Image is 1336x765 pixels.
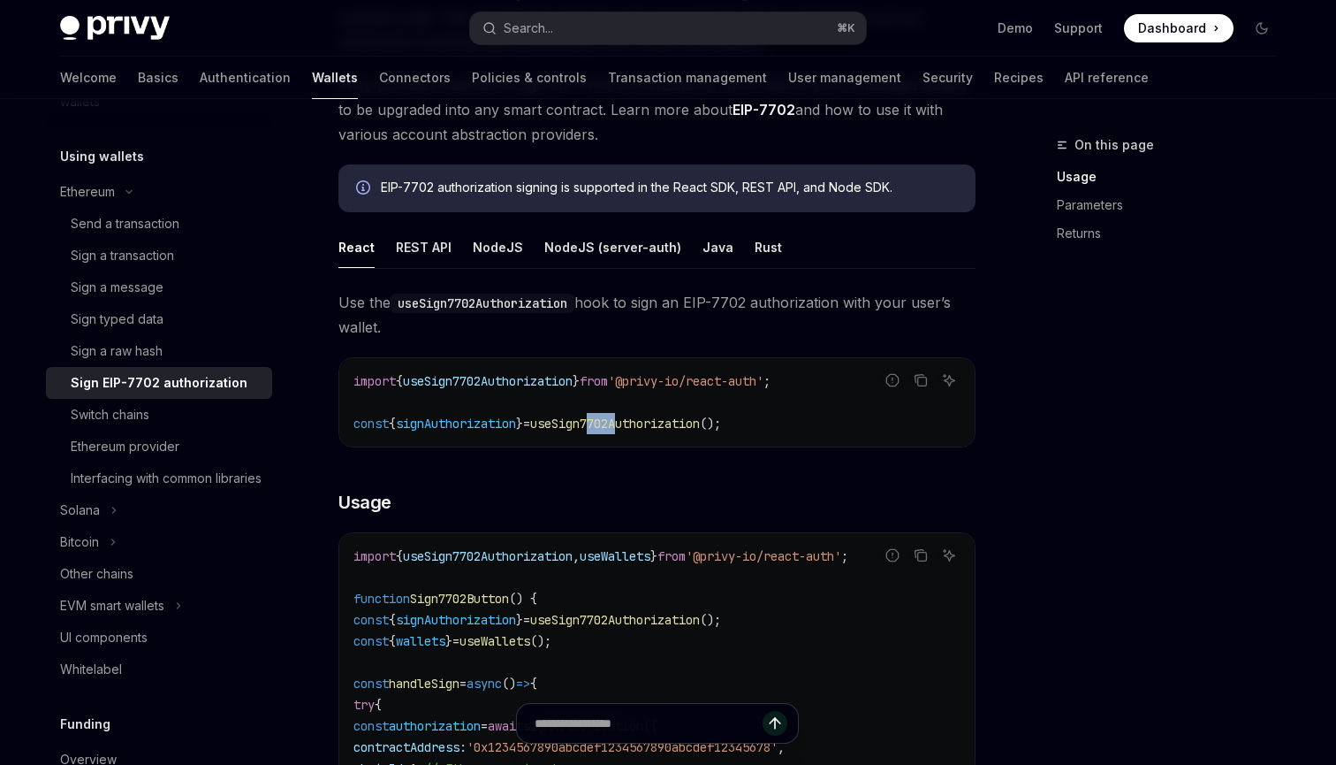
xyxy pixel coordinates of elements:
button: Open search [470,12,866,44]
a: EIP-7702 [733,101,795,119]
div: Switch chains [71,404,149,425]
button: Report incorrect code [881,544,904,567]
span: } [573,373,580,389]
span: = [452,633,459,649]
a: Sign a message [46,272,272,303]
a: Usage [1057,163,1290,191]
span: useSign7702Authorization [530,612,700,628]
code: useSign7702Authorization [391,294,574,313]
span: try [353,697,375,713]
button: Toggle dark mode [1248,14,1276,42]
button: Ask AI [937,544,960,567]
span: signAuthorization [396,612,516,628]
div: UI components [60,627,148,648]
h5: Funding [60,714,110,735]
a: Authentication [200,57,291,99]
span: handleSign [389,676,459,692]
button: Toggle Ethereum section [46,176,272,208]
span: { [396,548,403,564]
a: Basics [138,57,178,99]
a: Transaction management [608,57,767,99]
span: (); [530,633,551,649]
a: API reference [1065,57,1149,99]
div: NodeJS [473,226,523,268]
span: function [353,591,410,607]
span: wallets [396,633,445,649]
span: = [459,676,467,692]
input: Ask a question... [535,704,763,743]
span: Dashboard [1138,19,1206,37]
a: Policies & controls [472,57,587,99]
a: Switch chains [46,399,272,431]
a: Ethereum provider [46,431,272,463]
div: Sign a message [71,277,163,298]
div: Sign typed data [71,309,163,330]
button: Copy the contents from the code block [909,544,932,567]
span: import [353,373,396,389]
span: useSign7702Authorization [403,548,573,564]
div: Other chains [60,563,133,585]
a: Connectors [379,57,451,99]
span: } [445,633,452,649]
div: EVM smart wallets [60,595,164,616]
a: Sign a transaction [46,240,272,272]
span: , [573,548,580,564]
span: { [389,633,396,649]
span: '@privy-io/react-auth' [686,548,841,564]
span: { [530,676,537,692]
span: from [580,373,608,389]
span: Sign7702Button [410,591,509,607]
button: Copy the contents from the code block [909,369,932,392]
span: () { [509,591,537,607]
span: const [353,612,389,628]
span: async [467,676,502,692]
button: Send message [763,711,787,736]
span: useWallets [459,633,530,649]
div: Ethereum [60,181,115,203]
a: Demo [998,19,1033,37]
div: React [338,226,375,268]
span: const [353,416,389,432]
div: REST API [396,226,452,268]
span: (); [700,612,721,628]
button: Report incorrect code [881,369,904,392]
div: Sign EIP-7702 authorization [71,372,247,394]
span: (); [700,416,721,432]
a: Returns [1057,219,1290,248]
span: } [516,612,523,628]
a: Security [922,57,973,99]
span: { [375,697,382,713]
a: Whitelabel [46,654,272,685]
div: Search... [504,18,553,39]
a: Parameters [1057,191,1290,219]
div: NodeJS (server-auth) [544,226,681,268]
span: Privy provides methods to sign EIP-7702 authorizations, which allows your embedded wallets to be ... [338,73,975,147]
div: Sign a transaction [71,245,174,266]
div: Whitelabel [60,659,122,680]
a: Sign EIP-7702 authorization [46,367,272,399]
span: ; [763,373,770,389]
a: Sign typed data [46,303,272,335]
span: { [389,612,396,628]
div: Solana [60,500,100,521]
span: On this page [1074,134,1154,156]
a: Recipes [994,57,1044,99]
span: () [502,676,516,692]
span: useSign7702Authorization [403,373,573,389]
span: { [396,373,403,389]
button: Toggle EVM smart wallets section [46,590,272,622]
span: const [353,676,389,692]
div: Java [702,226,733,268]
span: '@privy-io/react-auth' [608,373,763,389]
div: Interfacing with common libraries [71,468,262,489]
span: from [657,548,686,564]
svg: Info [356,180,374,198]
a: Support [1054,19,1103,37]
a: UI components [46,622,272,654]
a: Welcome [60,57,117,99]
a: User management [788,57,901,99]
span: Use the hook to sign an EIP-7702 authorization with your user’s wallet. [338,290,975,340]
button: Toggle Bitcoin section [46,526,272,558]
span: } [650,548,657,564]
div: Sign a raw hash [71,340,163,362]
